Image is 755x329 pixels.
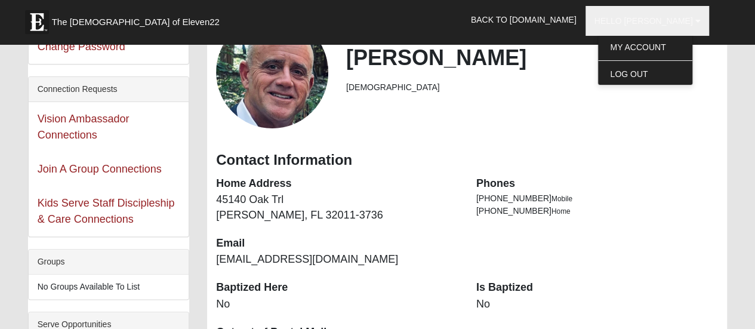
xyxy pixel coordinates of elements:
dd: [EMAIL_ADDRESS][DOMAIN_NAME] [216,252,458,267]
a: Kids Serve Staff Discipleship & Care Connections [38,197,175,225]
a: Log Out [598,66,692,82]
a: View Fullsize Photo [216,16,328,128]
dt: Email [216,236,458,251]
dt: Home Address [216,176,458,192]
dt: Is Baptized [476,280,719,296]
img: Eleven22 logo [25,10,49,34]
span: Home [551,207,571,216]
h3: Contact Information [216,152,718,169]
li: [DEMOGRAPHIC_DATA] [346,81,718,94]
div: Groups [29,250,189,275]
dd: No [216,297,458,312]
a: Back to [DOMAIN_NAME] [462,5,585,35]
a: Change Password [38,41,125,53]
dd: No [476,297,719,312]
a: Join A Group Connections [38,163,162,175]
a: The [DEMOGRAPHIC_DATA] of Eleven22 [19,4,258,34]
a: My Account [598,39,692,55]
span: Mobile [551,195,572,203]
dt: Baptized Here [216,280,458,296]
a: Vision Ambassador Connections [38,113,130,141]
span: The [DEMOGRAPHIC_DATA] of Eleven22 [52,16,220,28]
li: No Groups Available To List [29,275,189,299]
div: Connection Requests [29,77,189,102]
li: [PHONE_NUMBER] [476,192,719,205]
a: Hello [PERSON_NAME] [585,6,710,36]
h2: [PERSON_NAME] [346,45,718,70]
dt: Phones [476,176,719,192]
li: [PHONE_NUMBER] [476,205,719,217]
span: Hello [PERSON_NAME] [594,16,693,26]
dd: 45140 Oak Trl [PERSON_NAME], FL 32011-3736 [216,192,458,223]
